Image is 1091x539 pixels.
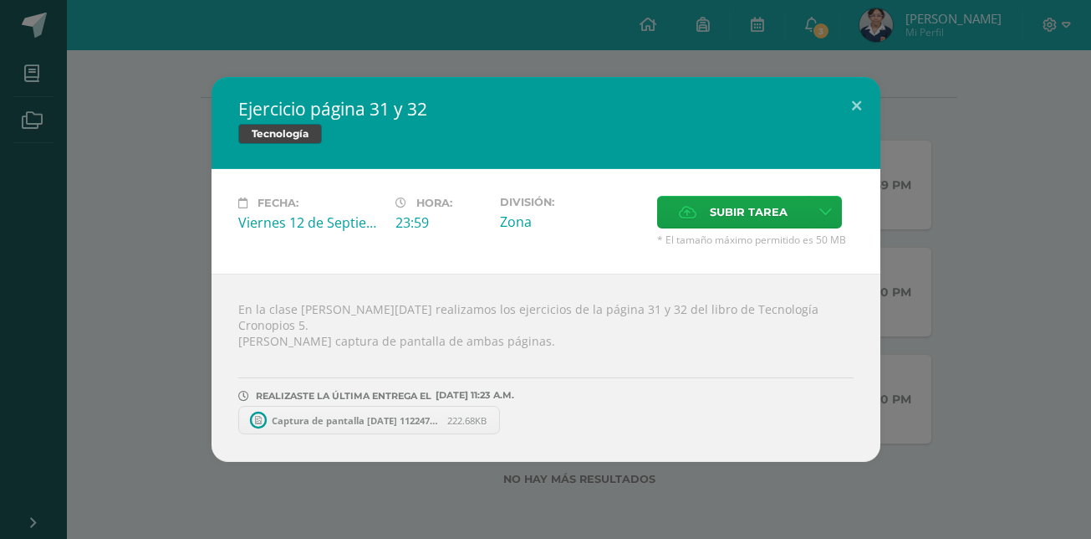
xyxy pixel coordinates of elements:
[447,414,487,427] span: 222.68KB
[395,213,487,232] div: 23:59
[500,213,644,231] div: Zona
[212,274,880,462] div: En la clase [PERSON_NAME][DATE] realizamos los ejercicios de la página 31 y 32 del libro de Tecno...
[833,77,880,134] button: Close (Esc)
[657,233,854,247] span: * El tamaño máximo permitido es 50 MB
[500,196,644,208] label: División:
[238,124,322,144] span: Tecnología
[238,213,382,232] div: Viernes 12 de Septiembre
[238,406,501,434] a: Captura de pantalla [DATE] 112247.png 222.68KB
[257,197,298,209] span: Fecha:
[256,390,431,402] span: REALIZASTE LA ÚLTIMA ENTREGA EL
[238,97,854,121] h2: Ejercicio página 31 y 32
[431,395,514,396] span: [DATE] 11:23 A.M.
[710,197,788,228] span: Subir tarea
[263,414,447,427] span: Captura de pantalla [DATE] 112247.png
[416,197,452,209] span: Hora:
